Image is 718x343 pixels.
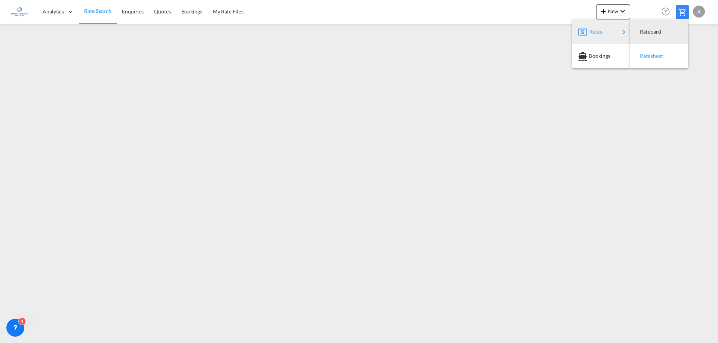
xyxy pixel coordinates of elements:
[589,49,597,63] span: Bookings
[578,47,624,65] div: Bookings
[619,28,628,37] md-icon: icon-chevron-right
[636,47,682,65] div: Ratesheet
[640,24,648,39] span: Ratecard
[636,22,682,41] div: Ratecard
[640,49,648,63] span: Ratesheet
[572,44,630,68] button: Bookings
[589,24,598,39] span: Rates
